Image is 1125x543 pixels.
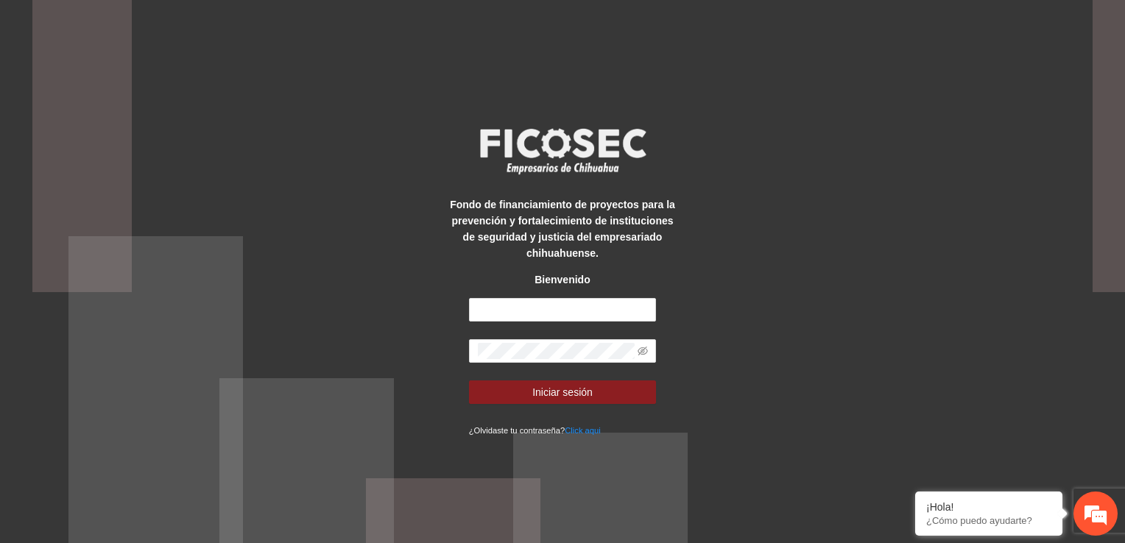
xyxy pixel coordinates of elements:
img: logo [470,124,655,178]
strong: Fondo de financiamiento de proyectos para la prevención y fortalecimiento de instituciones de seg... [450,199,675,259]
strong: Bienvenido [535,274,590,285]
small: ¿Olvidaste tu contraseña? [469,426,601,435]
span: eye-invisible [638,346,648,356]
span: Iniciar sesión [532,384,593,400]
div: ¡Hola! [926,501,1051,513]
button: Iniciar sesión [469,380,657,404]
a: Click aqui [565,426,601,435]
p: ¿Cómo puedo ayudarte? [926,515,1051,526]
